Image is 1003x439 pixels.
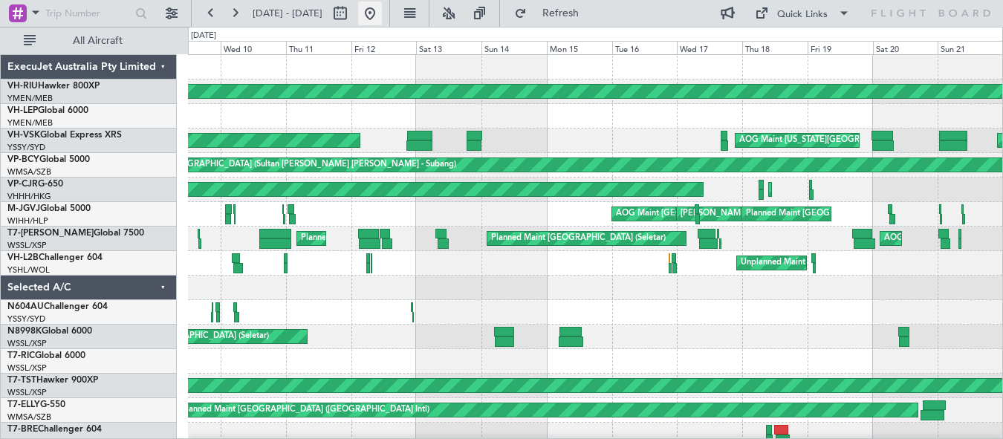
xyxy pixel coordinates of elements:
div: Mon 15 [547,41,612,54]
a: YSSY/SYD [7,142,45,153]
a: WMSA/SZB [7,166,51,178]
a: N8998KGlobal 6000 [7,327,92,336]
a: WSSL/XSP [7,362,47,374]
a: WMSA/SZB [7,412,51,423]
div: [DATE] [191,30,216,42]
a: YSHL/WOL [7,264,50,276]
div: Fri 19 [808,41,873,54]
a: T7-RICGlobal 6000 [7,351,85,360]
span: VH-RIU [7,82,38,91]
a: YSSY/SYD [7,313,45,325]
span: M-JGVJ [7,204,40,213]
div: Wed 10 [221,41,286,54]
a: VH-RIUHawker 800XP [7,82,100,91]
a: VP-CJRG-650 [7,180,63,189]
a: WSSL/XSP [7,240,47,251]
span: VP-CJR [7,180,38,189]
span: T7-[PERSON_NAME] [7,229,94,238]
span: VH-VSK [7,131,40,140]
div: Planned Maint [GEOGRAPHIC_DATA] (Seletar) [746,203,921,225]
div: Sat 20 [873,41,938,54]
div: Planned Maint Dubai (Al Maktoum Intl) [301,227,447,250]
div: Quick Links [777,7,828,22]
span: N8998K [7,327,42,336]
a: VHHH/HKG [7,191,51,202]
a: YMEN/MEB [7,117,53,129]
a: WIHH/HLP [7,215,48,227]
div: Tue 16 [612,41,678,54]
span: N604AU [7,302,44,311]
div: Planned Maint [GEOGRAPHIC_DATA] (Seletar) [491,227,666,250]
div: Fri 12 [351,41,417,54]
a: VH-LEPGlobal 6000 [7,106,88,115]
a: T7-[PERSON_NAME]Global 7500 [7,229,144,238]
div: Thu 18 [742,41,808,54]
input: Trip Number [45,2,131,25]
span: VP-BCY [7,155,39,164]
span: T7-ELLY [7,400,40,409]
span: VH-L2B [7,253,39,262]
a: WSSL/XSP [7,338,47,349]
a: T7-BREChallenger 604 [7,425,102,434]
div: Unplanned Maint [GEOGRAPHIC_DATA] (Sultan [PERSON_NAME] [PERSON_NAME] - Subang) [100,154,456,176]
a: WSSL/XSP [7,387,47,398]
button: Quick Links [747,1,857,25]
div: Thu 11 [286,41,351,54]
div: Planned Maint [GEOGRAPHIC_DATA] ([GEOGRAPHIC_DATA] Intl) [181,399,429,421]
a: YMEN/MEB [7,93,53,104]
a: T7-ELLYG-550 [7,400,65,409]
span: VH-LEP [7,106,38,115]
span: T7-BRE [7,425,38,434]
div: [PERSON_NAME][GEOGRAPHIC_DATA] ([PERSON_NAME] Intl) [681,203,922,225]
button: Refresh [507,1,597,25]
span: T7-RIC [7,351,35,360]
div: Unplanned Maint [GEOGRAPHIC_DATA] ([GEOGRAPHIC_DATA]) [741,252,985,274]
div: Tue 9 [156,41,221,54]
div: Sun 14 [481,41,547,54]
div: AOG Maint [US_STATE][GEOGRAPHIC_DATA] ([US_STATE] City Intl) [739,129,993,152]
div: AOG Maint [GEOGRAPHIC_DATA] (Halim Intl) [616,203,790,225]
a: VH-L2BChallenger 604 [7,253,103,262]
a: T7-TSTHawker 900XP [7,376,98,385]
div: Sun 21 [938,41,1003,54]
a: N604AUChallenger 604 [7,302,108,311]
a: VH-VSKGlobal Express XRS [7,131,122,140]
button: All Aircraft [16,29,161,53]
span: Refresh [530,8,592,19]
div: Wed 17 [677,41,742,54]
a: VP-BCYGlobal 5000 [7,155,90,164]
span: [DATE] - [DATE] [253,7,322,20]
a: M-JGVJGlobal 5000 [7,204,91,213]
span: All Aircraft [39,36,157,46]
span: T7-TST [7,376,36,385]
